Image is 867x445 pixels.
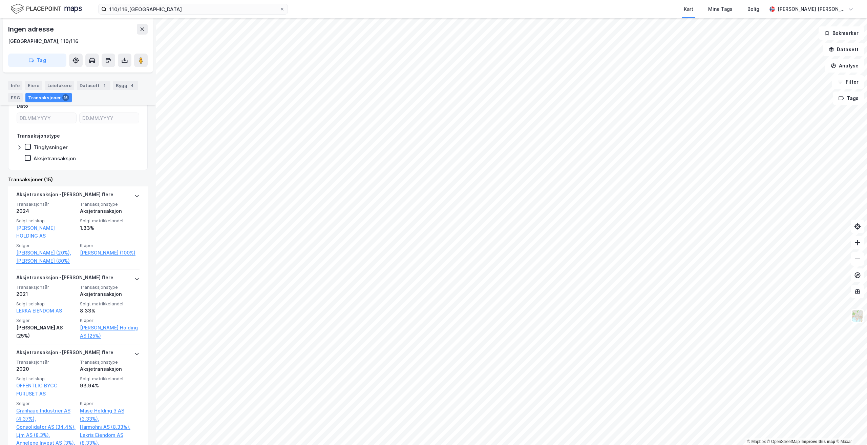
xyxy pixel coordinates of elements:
div: Aksjetransaksjon - [PERSON_NAME] flere [16,190,113,201]
div: [PERSON_NAME] AS (25%) [16,324,76,340]
span: Selger [16,318,76,323]
button: Filter [832,75,864,89]
div: Dato [17,102,28,110]
span: Kjøper [80,401,140,406]
span: Transaksjonstype [80,201,140,207]
button: Tags [833,92,864,105]
input: DD.MM.YYYY [17,113,76,123]
button: Datasett [823,43,864,56]
div: Aksjetransaksjon [80,207,140,215]
div: 1 [101,82,108,89]
div: Datasett [77,81,110,90]
input: DD.MM.YYYY [80,113,139,123]
div: Leietakere [45,81,74,90]
span: Kjøper [80,318,140,323]
div: [GEOGRAPHIC_DATA], 110/116 [8,37,79,45]
a: [PERSON_NAME] (80%) [16,257,76,265]
a: Improve this map [802,439,835,444]
a: [PERSON_NAME] (20%), [16,249,76,257]
div: Transaksjoner (15) [8,176,148,184]
a: Ljm AS (8.3%), [16,431,76,439]
div: Aksjetransaksjon [80,290,140,298]
span: Transaksjonsår [16,201,76,207]
span: Solgt selskap [16,301,76,307]
div: Kart [684,5,693,13]
img: logo.f888ab2527a4732fd821a326f86c7f29.svg [11,3,82,15]
div: Mine Tags [708,5,733,13]
div: 2024 [16,207,76,215]
div: Aksjetransaksjon [80,365,140,373]
a: [PERSON_NAME] HOLDING AS [16,225,55,239]
span: Transaksjonsår [16,284,76,290]
span: Solgt selskap [16,218,76,224]
div: 4 [129,82,135,89]
a: Granhaug Industrier AS (4.37%), [16,407,76,423]
div: 8.33% [80,307,140,315]
a: [PERSON_NAME] Holding AS (25%) [80,324,140,340]
div: Aksjetransaksjon - [PERSON_NAME] flere [16,348,113,359]
div: Transaksjonstype [17,132,60,140]
span: Kjøper [80,243,140,248]
div: Transaksjoner [25,93,72,102]
span: Transaksjonstype [80,359,140,365]
div: Bolig [747,5,759,13]
span: Selger [16,243,76,248]
div: 2021 [16,290,76,298]
span: Solgt matrikkelandel [80,301,140,307]
div: Tinglysninger [34,144,68,150]
div: Bygg [113,81,138,90]
div: [PERSON_NAME] [PERSON_NAME] Blankvoll Elveheim [778,5,845,13]
span: Solgt matrikkelandel [80,218,140,224]
div: ESG [8,93,23,102]
a: OFFENTLIG BYGG FURUSET AS [16,383,58,397]
span: Solgt selskap [16,376,76,382]
img: Z [851,309,864,322]
div: 15 [62,94,69,101]
a: OpenStreetMap [767,439,800,444]
input: Søk på adresse, matrikkel, gårdeiere, leietakere eller personer [107,4,279,14]
a: Harmohni AS (8.33%), [80,423,140,431]
button: Analyse [825,59,864,73]
div: Aksjetransaksjon - [PERSON_NAME] flere [16,274,113,284]
div: 1.33% [80,224,140,232]
button: Bokmerker [819,26,864,40]
div: Ingen adresse [8,24,55,35]
div: 2020 [16,365,76,373]
iframe: Chat Widget [833,412,867,445]
div: Info [8,81,22,90]
a: [PERSON_NAME] (100%) [80,249,140,257]
a: Mapbox [747,439,766,444]
div: Kontrollprogram for chat [833,412,867,445]
span: Selger [16,401,76,406]
div: 93.94% [80,382,140,390]
a: LERKA EIENDOM AS [16,308,62,313]
div: Aksjetransaksjon [34,155,76,162]
span: Solgt matrikkelandel [80,376,140,382]
div: Eiere [25,81,42,90]
button: Tag [8,54,66,67]
span: Transaksjonstype [80,284,140,290]
a: Consolidator AS (34.4%), [16,423,76,431]
span: Transaksjonsår [16,359,76,365]
a: Mase Holding 3 AS (3.33%), [80,407,140,423]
